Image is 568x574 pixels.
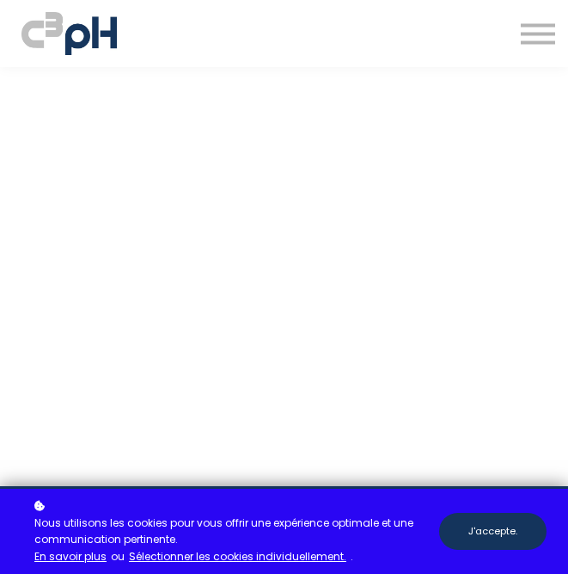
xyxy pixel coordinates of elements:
button: J'accepte. [439,513,547,550]
a: Sélectionner les cookies individuellement. [129,548,346,565]
span: Nous utilisons les cookies pour vous offrir une expérience optimale et une communication pertinente. [34,515,426,549]
p: ou . [30,497,439,565]
img: logo C3PH [21,9,117,59]
a: En savoir plus [34,548,107,565]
